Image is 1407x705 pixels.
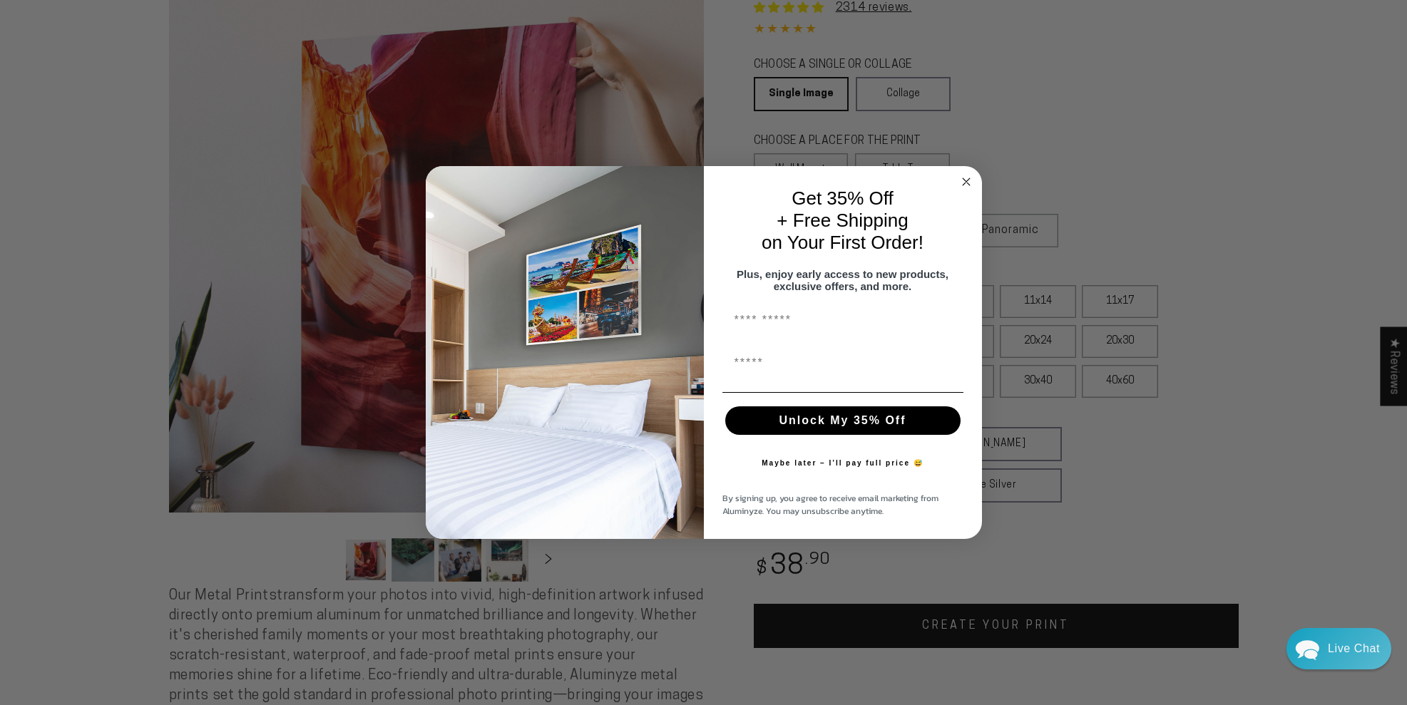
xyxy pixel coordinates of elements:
img: underline [722,392,963,393]
img: 728e4f65-7e6c-44e2-b7d1-0292a396982f.jpeg [426,166,704,540]
div: Contact Us Directly [1328,628,1380,669]
span: Plus, enjoy early access to new products, exclusive offers, and more. [737,268,948,292]
span: Get 35% Off [792,187,894,209]
span: on Your First Order! [762,232,923,253]
button: Close dialog [958,173,975,190]
button: Unlock My 35% Off [725,406,961,435]
div: Chat widget toggle [1286,628,1391,669]
button: Maybe later – I’ll pay full price 😅 [754,449,931,478]
span: By signing up, you agree to receive email marketing from Aluminyze. You may unsubscribe anytime. [722,492,938,518]
span: + Free Shipping [777,210,908,231]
